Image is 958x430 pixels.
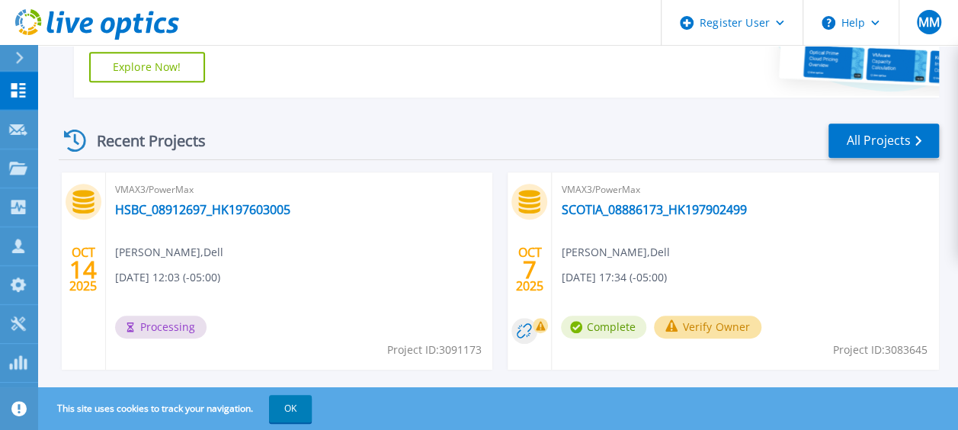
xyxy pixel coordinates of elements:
[386,342,481,358] span: Project ID: 3091173
[59,122,226,159] div: Recent Projects
[115,316,207,339] span: Processing
[269,395,312,422] button: OK
[561,316,646,339] span: Complete
[561,202,746,217] a: SCOTIA_08886173_HK197902499
[918,16,939,28] span: MM
[561,269,666,286] span: [DATE] 17:34 (-05:00)
[115,181,484,198] span: VMAX3/PowerMax
[69,242,98,297] div: OCT 2025
[833,342,928,358] span: Project ID: 3083645
[69,263,97,276] span: 14
[115,244,223,261] span: [PERSON_NAME] , Dell
[42,395,312,422] span: This site uses cookies to track your navigation.
[523,263,537,276] span: 7
[115,269,220,286] span: [DATE] 12:03 (-05:00)
[561,244,669,261] span: [PERSON_NAME] , Dell
[89,52,205,82] a: Explore Now!
[115,202,290,217] a: HSBC_08912697_HK197603005
[828,124,939,158] a: All Projects
[654,316,761,339] button: Verify Owner
[515,242,544,297] div: OCT 2025
[561,181,930,198] span: VMAX3/PowerMax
